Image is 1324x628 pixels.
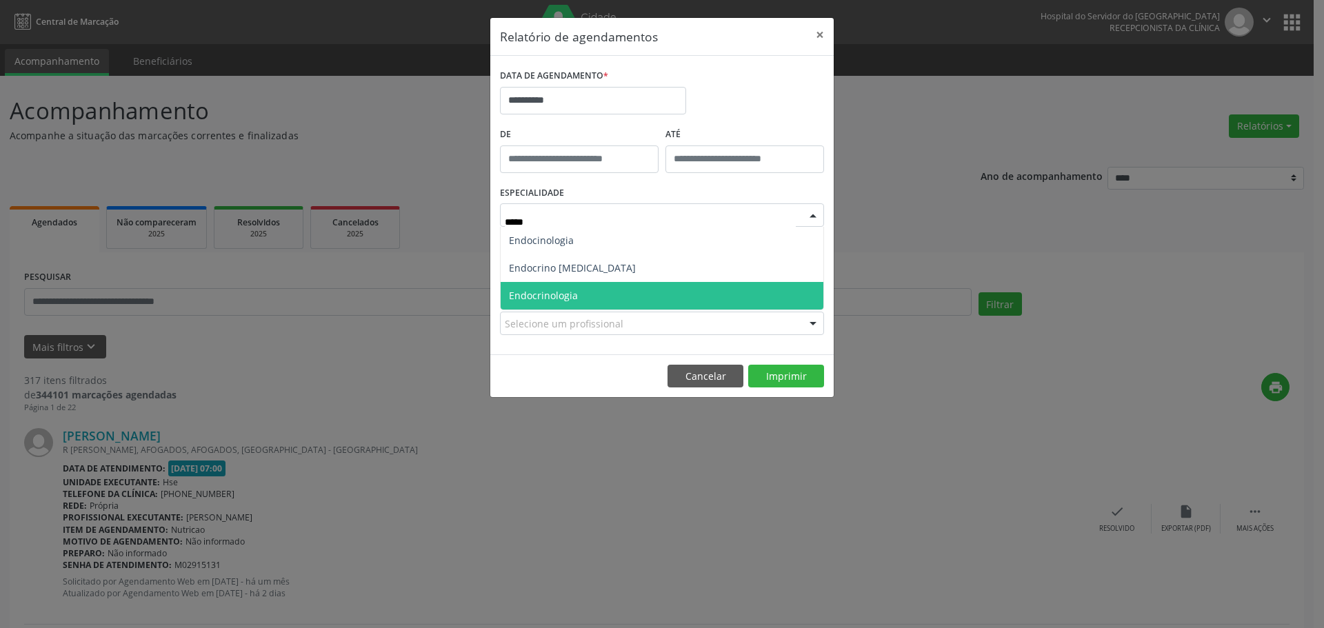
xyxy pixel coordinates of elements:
[509,289,578,302] span: Endocrinologia
[748,365,824,388] button: Imprimir
[505,316,623,331] span: Selecione um profissional
[500,28,658,45] h5: Relatório de agendamentos
[509,261,636,274] span: Endocrino [MEDICAL_DATA]
[668,365,743,388] button: Cancelar
[665,124,824,145] label: ATÉ
[806,18,834,52] button: Close
[500,183,564,204] label: ESPECIALIDADE
[509,234,574,247] span: Endocinologia
[500,65,608,87] label: DATA DE AGENDAMENTO
[500,124,659,145] label: De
